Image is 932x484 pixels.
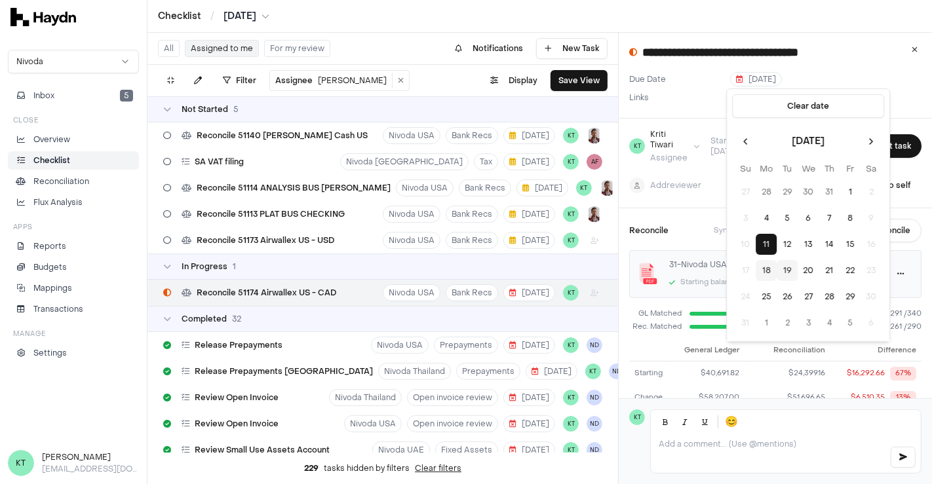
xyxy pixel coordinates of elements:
h3: Apps [13,222,33,232]
span: Started [DATE] [701,136,773,157]
span: [DATE] [532,366,572,377]
h3: Close [13,115,39,125]
button: [DATE] [503,153,555,170]
button: Notifications [447,38,531,59]
a: Checklist [8,151,139,170]
button: Wednesday, August 20th, 2025 [798,260,819,281]
button: Wednesday, August 13th, 2025 [798,234,819,255]
th: Sunday [735,162,756,176]
button: ND [587,337,602,353]
button: Wednesday, August 27th, 2025 [798,286,819,307]
button: Tuesday, August 19th, 2025 [777,260,798,281]
button: Tuesday, July 29th, 2025 [777,181,798,202]
button: Assignee[PERSON_NAME] [270,73,393,88]
span: Add reviewer [650,180,701,191]
button: Nivoda USA [383,284,440,301]
p: Transactions [33,303,83,315]
span: Reconcile 51174 Airwallex US - CAD [197,288,336,298]
button: KT [563,233,579,248]
button: Monday, July 28th, 2025 [756,181,777,202]
button: Go to the Previous Month [735,131,756,152]
span: [DATE] [509,130,549,141]
label: Links [629,92,649,103]
button: Monday, August 11th, 2025, selected [756,234,777,255]
button: Nivoda [GEOGRAPHIC_DATA] [340,153,469,170]
button: Friday, August 1st, 2025 [840,181,861,202]
button: Thursday, August 21st, 2025 [819,260,840,281]
span: [DATE] [509,209,549,219]
span: 229 [304,463,319,474]
button: Addreviewer [629,177,701,193]
a: Reconciliation [8,172,139,191]
span: $24,399.16 [788,368,825,379]
span: 261 / 290 [890,322,922,333]
div: $58,207.00 [677,392,739,403]
p: [EMAIL_ADDRESS][DOMAIN_NAME] [42,463,139,475]
nav: breadcrumb [158,10,269,23]
span: KT [629,409,645,425]
button: Tuesday, August 12th, 2025 [777,234,798,255]
button: Monday, August 4th, 2025 [756,208,777,229]
span: KT [563,337,579,353]
button: Friday, September 5th, 2025 [840,312,861,333]
button: Italic (Ctrl+I) [676,413,694,431]
div: 13% [890,391,916,405]
td: Starting [629,362,672,386]
p: Flux Analysis [33,196,83,208]
button: KT [563,442,579,458]
button: Friday, August 8th, 2025 [840,208,861,229]
button: Nivoda Thailand [329,389,402,406]
button: KT [563,128,579,143]
label: Due Date [629,74,725,84]
button: Thursday, August 28th, 2025 [819,286,840,307]
button: Tuesday, August 26th, 2025 [777,286,798,307]
th: Saturday [861,162,882,176]
p: Reconciliation [33,176,89,187]
button: Bank Recs [446,127,498,144]
button: [DATE] [503,232,555,249]
p: Mappings [33,282,72,294]
button: Bank Recs [446,232,498,249]
p: Settings [33,347,67,359]
span: $51,696.65 [787,392,825,403]
button: Friday, August 15th, 2025 [840,234,861,255]
button: Bold (Ctrl+B) [656,413,674,431]
button: AF [587,154,602,170]
button: ND [587,416,602,432]
button: Nivoda USA [396,179,454,196]
span: Review Small Use Assets Account [195,445,330,455]
span: Reconcile 51173 Airwallex US - USD [197,235,334,246]
div: Starting balance [680,277,739,288]
button: Nivoda USA [344,415,402,432]
button: Nivoda USA [383,127,440,144]
img: svg+xml,%3c [10,8,76,26]
span: Review Open Invoice [195,392,279,403]
span: KT [629,138,645,154]
span: [DATE] [509,157,549,167]
th: Monday [756,162,777,176]
button: [DATE] [503,284,555,301]
button: Go to the Next Month [861,131,882,152]
span: [DATE] [509,445,549,455]
th: Reconciliation [745,341,830,362]
span: GL Matched [629,308,682,320]
span: [DATE] [736,74,776,84]
span: [DATE] [509,235,549,246]
button: Wednesday, July 30th, 2025 [798,181,819,202]
button: KT [563,154,579,170]
a: Mappings [8,279,139,297]
span: 5 [120,90,133,102]
button: Open invoice review [407,389,498,406]
button: Nivoda Thailand [378,363,451,380]
span: Review Open Invoice [195,419,279,429]
p: Synced [DATE] [714,225,769,236]
button: [DATE] [503,415,555,432]
button: Bank Recs [446,206,498,223]
button: Clear date [732,94,884,118]
table: August 2025 [735,162,882,333]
